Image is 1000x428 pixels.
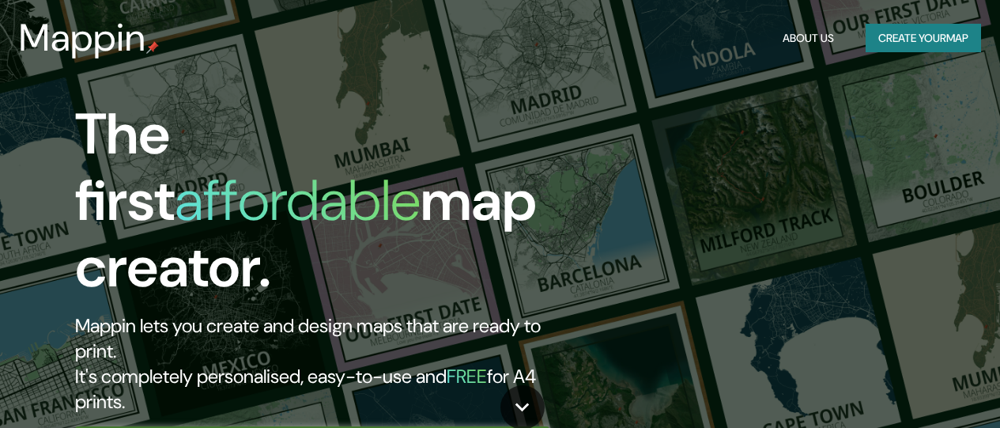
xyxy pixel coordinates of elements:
h3: Mappin [19,16,146,60]
button: Create yourmap [866,24,981,53]
img: mappin-pin [146,41,159,54]
h5: FREE [447,364,487,388]
h1: affordable [175,164,421,237]
button: About Us [776,24,840,53]
h1: The first map creator. [75,101,575,313]
h2: Mappin lets you create and design maps that are ready to print. It's completely personalised, eas... [75,313,575,415]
